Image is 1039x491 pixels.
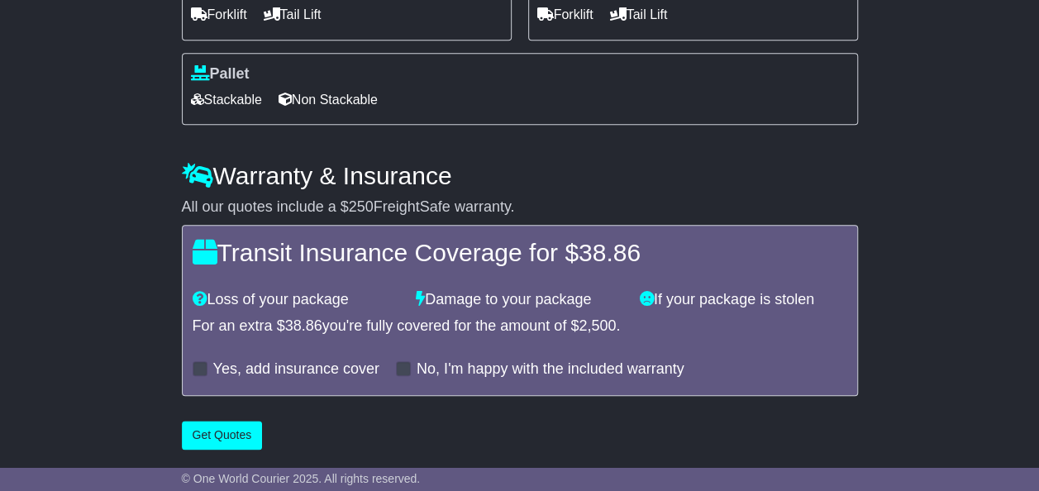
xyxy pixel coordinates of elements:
[264,2,322,27] span: Tail Lift
[579,317,616,334] span: 2,500
[279,87,378,112] span: Non Stackable
[349,198,374,215] span: 250
[537,2,593,27] span: Forklift
[182,162,858,189] h4: Warranty & Insurance
[182,198,858,217] div: All our quotes include a $ FreightSafe warranty.
[193,317,847,336] div: For an extra $ you're fully covered for the amount of $ .
[417,360,684,379] label: No, I'm happy with the included warranty
[407,291,632,309] div: Damage to your package
[182,421,263,450] button: Get Quotes
[285,317,322,334] span: 38.86
[632,291,856,309] div: If your package is stolen
[213,360,379,379] label: Yes, add insurance cover
[610,2,668,27] span: Tail Lift
[182,472,421,485] span: © One World Courier 2025. All rights reserved.
[184,291,408,309] div: Loss of your package
[191,65,250,83] label: Pallet
[579,239,641,266] span: 38.86
[191,2,247,27] span: Forklift
[193,239,847,266] h4: Transit Insurance Coverage for $
[191,87,262,112] span: Stackable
